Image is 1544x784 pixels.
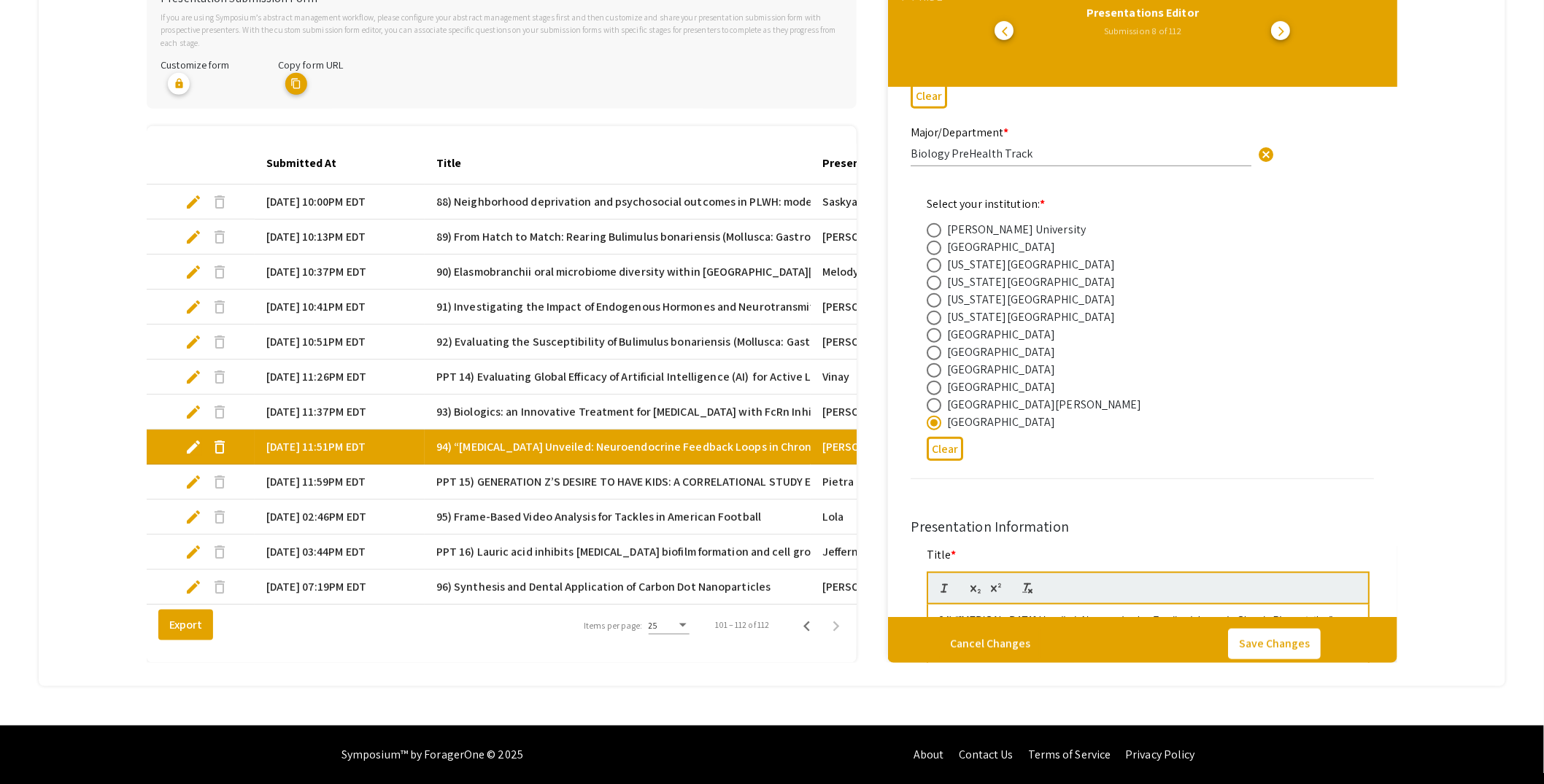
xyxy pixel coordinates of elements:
[278,58,343,71] span: Copy form URL
[927,196,1046,211] mat-label: Select your institution:
[11,718,62,773] iframe: Chat
[436,438,899,456] span: 94) “[MEDICAL_DATA] Unveiled: Neuroendocrine Feedback Loops in Chronic Pigmentation”
[911,146,1251,161] input: Type Here
[649,621,690,631] mat-select: Items per page:
[927,437,963,461] button: Clear
[255,255,425,290] mat-cell: [DATE] 10:37PM EDT
[914,747,944,762] a: About
[1086,5,1199,20] span: Presentations Editor
[436,155,474,173] div: Title
[811,325,981,360] mat-cell: [PERSON_NAME]
[255,360,425,395] mat-cell: [DATE] 11:26PM EDT
[947,308,1116,326] div: [US_STATE][GEOGRAPHIC_DATA]
[947,273,1116,291] div: [US_STATE][GEOGRAPHIC_DATA]
[811,395,981,430] mat-cell: [PERSON_NAME]
[255,325,425,360] mat-cell: [DATE] 10:51PM EDT
[947,326,1056,344] div: [GEOGRAPHIC_DATA]
[811,430,981,465] mat-cell: [PERSON_NAME]
[436,155,461,173] div: Title
[211,193,228,211] span: delete
[939,613,1357,626] p: 94) “[MEDICAL_DATA] Unveiled: Neuroendocrine Feedback Loops in Chronic Pigmentation”
[185,508,202,526] span: edit
[584,619,643,632] div: Items per page:
[811,255,981,290] mat-cell: Melody
[211,543,228,561] span: delete
[649,620,658,631] span: 25
[185,228,202,246] span: edit
[811,360,981,395] mat-cell: Vinay
[822,155,957,173] div: Presenter 1 First Name
[211,263,228,281] span: delete
[266,155,336,173] div: Submitted At
[185,333,202,351] span: edit
[811,290,981,325] mat-cell: [PERSON_NAME]
[947,361,1056,379] div: [GEOGRAPHIC_DATA]
[185,438,202,456] span: edit
[436,508,761,526] span: 95) Frame-Based Video Analysis for Tackles in American Football
[436,368,1088,386] span: PPT 14) Evaluating Global Efficacy of Artificial Intelligence (AI) ​ for Active Learning and Asse...
[185,473,202,491] span: edit
[947,396,1142,414] div: [GEOGRAPHIC_DATA][PERSON_NAME]
[266,155,350,173] div: Submitted At
[811,500,981,535] mat-cell: Lola
[716,618,770,632] div: 101 – 112 of 112
[995,21,1014,40] button: go to previous presentation
[1002,26,1014,38] span: arrow_back_ios
[947,414,1056,431] div: [GEOGRAPHIC_DATA]
[811,535,981,570] mat-cell: Jeffernique
[185,543,202,561] span: edit
[255,290,425,325] mat-cell: [DATE] 10:41PM EDT
[211,508,228,526] span: delete
[822,610,851,640] button: Next page
[947,291,1116,308] div: [US_STATE][GEOGRAPHIC_DATA]
[1104,25,1181,37] span: Submission 8 of 112
[959,747,1014,762] a: Contact Us
[255,185,425,220] mat-cell: [DATE] 10:00PM EDT
[947,379,1056,396] div: [GEOGRAPHIC_DATA]
[822,155,943,173] div: Presenter 1 First Name
[947,344,1056,361] div: [GEOGRAPHIC_DATA]
[927,547,957,562] mat-label: Title
[255,430,425,465] mat-cell: [DATE] 11:51PM EDT
[168,73,190,95] mat-icon: lock
[158,610,213,640] button: Export
[1251,139,1281,168] button: Clear
[185,263,202,281] span: edit
[211,298,228,316] span: delete
[255,500,425,535] mat-cell: [DATE] 02:46PM EDT
[436,193,984,211] span: 88) Neighborhood deprivation and psychosocial outcomes in PLWH: moderation by inflammation and sa...
[436,578,771,596] span: 96) Synthesis and Dental Application of Carbon Dot Nanoparticles
[811,465,981,500] mat-cell: Pietra
[255,220,425,255] mat-cell: [DATE] 10:13PM EDT
[341,726,523,784] div: Symposium™ by ForagerOne © 2025
[255,395,425,430] mat-cell: [DATE] 11:37PM EDT
[1257,146,1275,163] span: cancel
[1228,629,1321,659] button: Save Changes
[255,570,425,605] mat-cell: [DATE] 07:19PM EDT
[211,228,228,246] span: delete
[947,238,1056,256] div: [GEOGRAPHIC_DATA]
[255,465,425,500] mat-cell: [DATE] 11:59PM EDT
[436,263,1408,281] span: 90) Elasmobranchii oral microbiome diversity within [GEOGRAPHIC_DATA][US_STATE]: Implications of ...
[1271,21,1290,40] button: go to next presentation
[792,610,822,640] button: Previous page
[185,193,202,211] span: edit
[285,73,307,95] mat-icon: copy URL
[811,185,981,220] mat-cell: Saskya
[436,298,1000,316] span: 91) Investigating the Impact of Endogenous Hormones and Neurotransmitters on Quorum Sensing Modul...
[947,221,1086,238] div: [PERSON_NAME] University
[911,516,1374,537] div: Presentation Information
[1126,747,1195,762] a: Privacy Policy
[436,543,832,561] span: PPT 16) Lauric acid inhibits [MEDICAL_DATA] biofilm formation and cell growth
[211,438,228,456] span: delete
[811,220,981,255] mat-cell: [PERSON_NAME]
[211,473,228,491] span: delete
[161,58,229,71] span: Customize form
[911,125,1008,140] mat-label: Major/Department
[185,368,202,386] span: edit
[811,570,981,605] mat-cell: [PERSON_NAME]
[211,578,228,596] span: delete
[211,403,228,421] span: delete
[1275,26,1287,38] span: arrow_forward_ios
[436,228,1204,246] span: 89) From Hatch to Match: Rearing Bulimulus bonariensis (Mollusca: Gastropoda) for Testing Entomop...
